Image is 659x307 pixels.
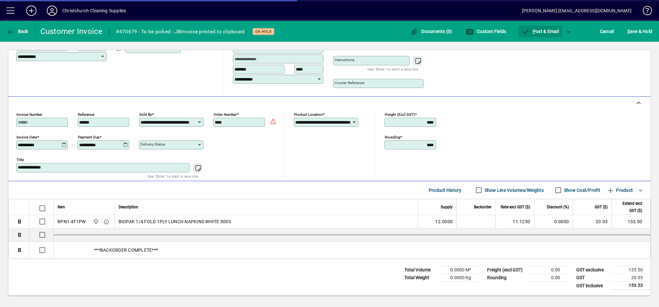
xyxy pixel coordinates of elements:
[638,1,651,22] a: Knowledge Base
[335,81,364,85] mat-label: Courier Reference
[440,274,479,282] td: 0.0000 Kg
[573,215,612,228] td: 20.03
[466,29,507,34] span: Custom Fields
[116,27,245,37] div: #470679 - To be picked - JBInvoice printed to clipboard
[522,5,632,16] div: [PERSON_NAME] [EMAIL_ADDRESS][DOMAIN_NAME]
[547,203,569,211] span: Discount (%)
[612,274,651,282] td: 20.03
[573,282,612,290] td: GST inclusive
[474,203,491,211] span: Backorder
[483,187,544,193] label: Show Line Volumes/Weights
[401,274,440,282] td: Total Weight
[58,203,65,211] span: Item
[335,58,354,62] mat-label: Instructions
[499,218,530,225] div: 11.1250
[626,26,654,37] button: Save & Hold
[294,112,323,117] mat-label: Product location
[58,218,86,225] div: BPN1-4F1PW
[441,203,453,211] span: Supply
[255,29,272,34] span: On hold
[616,200,642,214] span: Extend excl GST ($)
[7,29,28,34] span: Back
[409,26,454,37] button: Documents (0)
[484,266,529,274] td: Freight (excl GST)
[401,266,440,274] td: Total Volume
[385,112,415,117] mat-label: Freight (excl GST)
[534,215,573,228] td: 0.0000
[21,5,42,16] button: Add
[5,26,30,37] button: Back
[607,185,633,195] span: Product
[119,218,231,225] span: BIOPAK 1/4 FOLD 1PLY LUNCH NAPKINS WHITE 500S
[139,112,152,117] mat-label: Sold by
[78,112,94,117] mat-label: Reference
[603,184,636,196] button: Product
[440,266,479,274] td: 0.0000 M³
[40,26,103,37] div: Customer Invoice
[410,29,452,34] span: Documents (0)
[368,65,418,73] mat-hint: Use 'Enter' to start a new line
[627,26,652,37] span: ave & Hold
[612,215,650,228] td: 133.50
[16,112,42,117] mat-label: Invoice number
[42,5,62,16] button: Profile
[518,26,562,37] button: Post & Email
[612,266,651,274] td: 133.50
[62,5,126,16] div: Christchurch Cleaning Supplies
[464,26,508,37] button: Custom Fields
[484,274,529,282] td: Rounding
[78,135,99,139] mat-label: Payment due
[600,26,614,37] span: Cancel
[501,203,530,211] span: Rate excl GST ($)
[426,184,464,196] button: Product History
[627,29,630,34] span: S
[119,203,138,211] span: Description
[141,142,165,147] mat-label: Delivery status
[385,135,400,139] mat-label: Rounding
[573,274,612,282] td: GST
[16,158,24,162] mat-label: Title
[214,112,237,117] mat-label: Order number
[148,172,198,180] mat-hint: Use 'Enter' to start a new line
[595,203,608,211] span: GST ($)
[521,29,559,34] span: ost & Email
[573,266,612,274] td: GST exclusive
[533,29,536,34] span: P
[435,218,453,225] span: 12.0000
[612,282,651,290] td: 153.53
[92,218,99,225] span: Christchurch Cleaning Supplies Ltd
[529,274,568,282] td: 0.00
[563,187,600,193] label: Show Cost/Profit
[598,26,616,37] button: Cancel
[529,266,568,274] td: 0.00
[16,135,37,139] mat-label: Invoice date
[429,185,462,195] span: Product History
